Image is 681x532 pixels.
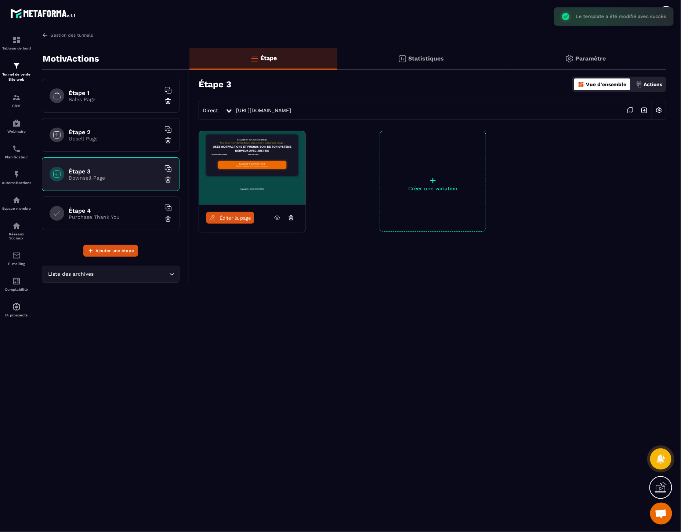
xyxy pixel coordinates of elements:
div: Search for option [42,266,180,283]
img: email [12,251,21,260]
div: Ouvrir le chat [650,503,672,525]
img: accountant [12,277,21,286]
a: Éditer la page [206,212,254,224]
p: Planificateur [2,155,31,159]
a: formationformationTunnel de vente Site web [2,56,31,88]
a: Gestion des tunnels [42,32,93,38]
button: Ajouter une étape [83,245,138,257]
img: scheduler [12,144,21,153]
img: bars-o.4a397970.svg [250,54,259,63]
img: trash [164,215,172,223]
h6: Étape 1 [69,89,160,96]
a: automationsautomationsWebinaire [2,113,31,139]
img: formation [12,61,21,70]
img: formation [12,36,21,44]
h6: Étape 4 [69,207,160,214]
img: trash [164,176,172,183]
img: arrow [42,32,48,38]
p: Automatisations [2,181,31,185]
img: stats.20deebd0.svg [398,54,407,63]
a: formationformationCRM [2,88,31,113]
img: trash [164,98,172,105]
a: social-networksocial-networkRéseaux Sociaux [2,216,31,246]
img: automations [12,196,21,205]
span: Liste des archives [47,270,95,278]
img: formation [12,93,21,102]
img: automations [12,170,21,179]
a: emailemailE-mailing [2,246,31,271]
img: arrow-next.bcc2205e.svg [637,103,651,117]
span: Ajouter une étape [95,247,134,254]
p: Paramètre [576,55,606,62]
p: + [380,175,486,186]
p: Comptabilité [2,287,31,291]
img: automations [12,302,21,311]
a: accountantaccountantComptabilité [2,271,31,297]
a: formationformationTableau de bord [2,30,31,56]
p: Statistiques [409,55,444,62]
p: Webinaire [2,129,31,133]
span: Éditer la page [220,215,251,221]
p: MotivActions [43,51,99,66]
a: [URL][DOMAIN_NAME] [236,107,291,113]
p: Actions [644,81,663,87]
img: dashboard-orange.40269519.svg [578,81,584,88]
img: actions.d6e523a2.png [636,81,642,88]
img: social-network [12,221,21,230]
p: Upsell Page [69,136,160,142]
p: CRM [2,104,31,108]
img: setting-gr.5f69749f.svg [565,54,574,63]
a: automationsautomationsAutomatisations [2,165,31,190]
img: image [199,131,305,205]
h3: Étape 3 [199,79,231,89]
p: IA prospects [2,313,31,317]
p: Tunnel de vente Site web [2,72,31,82]
span: Direct [203,107,218,113]
p: Étape [261,55,277,62]
p: Vue d'ensemble [586,81,627,87]
h6: Étape 3 [69,168,160,175]
p: Créer une variation [380,186,486,191]
p: E-mailing [2,262,31,266]
img: logo [10,7,76,20]
input: Search for option [95,270,167,278]
p: Espace membre [2,206,31,210]
p: Sales Page [69,96,160,102]
a: schedulerschedulerPlanificateur [2,139,31,165]
p: Purchase Thank You [69,214,160,220]
a: automationsautomationsEspace membre [2,190,31,216]
p: Tableau de bord [2,46,31,50]
img: setting-w.858f3a88.svg [652,103,666,117]
p: Réseaux Sociaux [2,232,31,240]
h6: Étape 2 [69,129,160,136]
p: Downsell Page [69,175,160,181]
img: automations [12,119,21,128]
img: trash [164,137,172,144]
